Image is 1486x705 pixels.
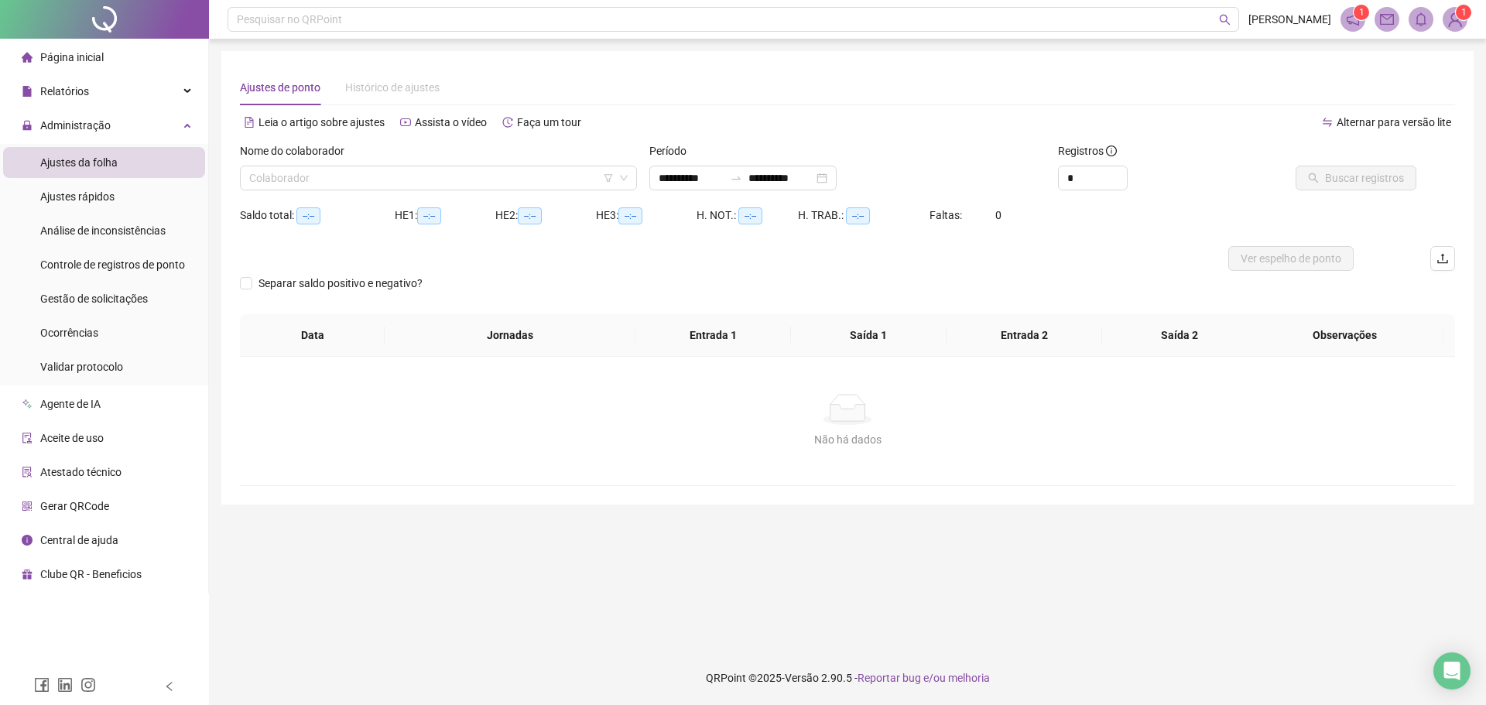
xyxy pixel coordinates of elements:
span: history [502,117,513,128]
span: 1 [1359,7,1364,18]
th: Entrada 2 [947,314,1102,357]
span: Faltas: [930,209,964,221]
span: down [619,173,628,183]
span: --:-- [618,207,642,224]
span: 0 [995,209,1002,221]
span: facebook [34,677,50,693]
div: HE 2: [495,207,596,224]
span: notification [1346,12,1360,26]
span: Separar saldo positivo e negativo? [252,275,429,292]
span: search [1219,14,1231,26]
span: --:-- [738,207,762,224]
span: to [730,172,742,184]
span: --:-- [417,207,441,224]
span: Registros [1058,142,1117,159]
label: Período [649,142,697,159]
span: Assista o vídeo [415,116,487,128]
div: H. NOT.: [697,207,798,224]
span: --:-- [518,207,542,224]
span: Agente de IA [40,398,101,410]
span: Controle de registros de ponto [40,258,185,271]
span: gift [22,569,33,580]
span: bell [1414,12,1428,26]
span: Análise de inconsistências [40,224,166,237]
span: instagram [80,677,96,693]
div: Saldo total: [240,207,395,224]
span: swap-right [730,172,742,184]
span: qrcode [22,501,33,512]
span: home [22,52,33,63]
span: youtube [400,117,411,128]
span: Versão [785,672,819,684]
sup: 1 [1354,5,1369,20]
th: Jornadas [385,314,635,357]
span: Gestão de solicitações [40,293,148,305]
span: 1 [1461,7,1467,18]
span: left [164,681,175,692]
span: solution [22,467,33,477]
span: Observações [1258,327,1431,344]
label: Nome do colaborador [240,142,354,159]
div: HE 3: [596,207,697,224]
span: Validar protocolo [40,361,123,373]
span: swap [1322,117,1333,128]
span: Ajustes rápidos [40,190,115,203]
span: Administração [40,119,111,132]
span: filter [604,173,613,183]
span: info-circle [1106,145,1117,156]
span: Página inicial [40,51,104,63]
span: Atestado técnico [40,466,122,478]
th: Entrada 1 [635,314,791,357]
span: Faça um tour [517,116,581,128]
div: Open Intercom Messenger [1433,652,1471,690]
span: Reportar bug e/ou melhoria [858,672,990,684]
th: Data [240,314,385,357]
span: lock [22,120,33,131]
div: H. TRAB.: [798,207,930,224]
span: Relatórios [40,85,89,98]
span: file-text [244,117,255,128]
span: [PERSON_NAME] [1248,11,1331,28]
th: Observações [1246,314,1443,357]
button: Buscar registros [1296,166,1416,190]
span: Alternar para versão lite [1337,116,1451,128]
span: Ajustes da folha [40,156,118,169]
sup: Atualize o seu contato no menu Meus Dados [1456,5,1471,20]
div: Não há dados [259,431,1436,448]
span: linkedin [57,677,73,693]
button: Ver espelho de ponto [1228,246,1354,271]
img: 88641 [1443,8,1467,31]
span: --:-- [846,207,870,224]
span: Ajustes de ponto [240,81,320,94]
th: Saída 2 [1102,314,1258,357]
span: Leia o artigo sobre ajustes [259,116,385,128]
span: Gerar QRCode [40,500,109,512]
span: info-circle [22,535,33,546]
span: Ocorrências [40,327,98,339]
span: --:-- [296,207,320,224]
th: Saída 1 [791,314,947,357]
span: Aceite de uso [40,432,104,444]
span: audit [22,433,33,443]
span: Central de ajuda [40,534,118,546]
span: Clube QR - Beneficios [40,568,142,580]
footer: QRPoint © 2025 - 2.90.5 - [209,651,1486,705]
div: HE 1: [395,207,495,224]
span: Histórico de ajustes [345,81,440,94]
span: upload [1436,252,1449,265]
span: file [22,86,33,97]
span: mail [1380,12,1394,26]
